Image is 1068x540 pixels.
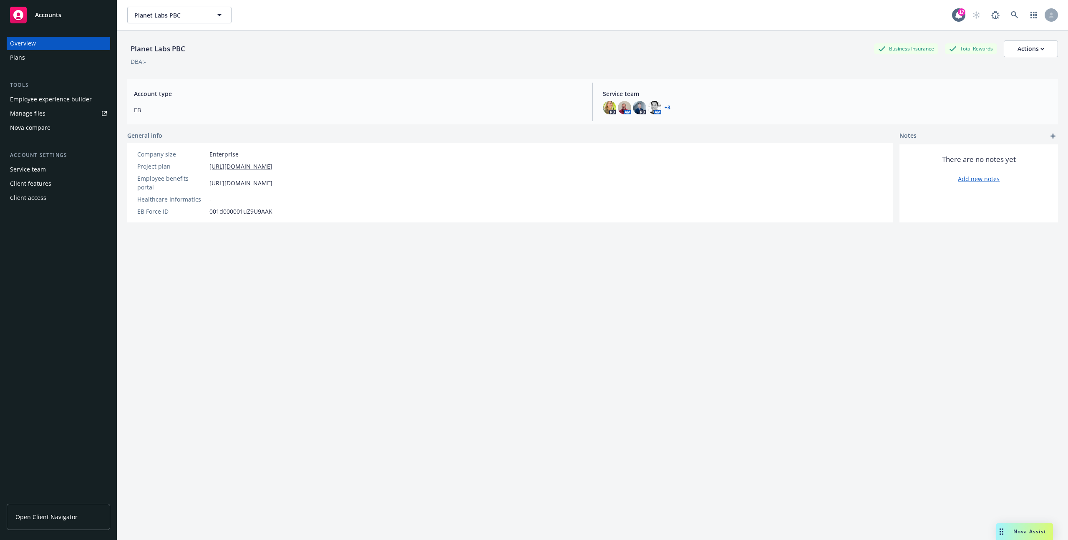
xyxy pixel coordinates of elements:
[1006,7,1023,23] a: Search
[127,7,232,23] button: Planet Labs PBC
[137,174,206,192] div: Employee benefits portal
[10,51,25,64] div: Plans
[7,163,110,176] a: Service team
[996,523,1053,540] button: Nova Assist
[10,107,45,120] div: Manage files
[134,106,582,114] span: EB
[7,151,110,159] div: Account settings
[137,162,206,171] div: Project plan
[7,81,110,89] div: Tools
[603,101,616,114] img: photo
[7,177,110,190] a: Client features
[648,101,661,114] img: photo
[209,179,272,187] a: [URL][DOMAIN_NAME]
[134,89,582,98] span: Account type
[127,131,162,140] span: General info
[35,12,61,18] span: Accounts
[987,7,1004,23] a: Report a Bug
[996,523,1007,540] div: Drag to move
[7,51,110,64] a: Plans
[10,163,46,176] div: Service team
[137,150,206,159] div: Company size
[1004,40,1058,57] button: Actions
[137,195,206,204] div: Healthcare Informatics
[618,101,631,114] img: photo
[127,43,189,54] div: Planet Labs PBC
[10,177,51,190] div: Client features
[958,8,965,16] div: 17
[209,207,272,216] span: 001d000001uZ9U9AAK
[10,93,92,106] div: Employee experience builder
[10,121,50,134] div: Nova compare
[7,107,110,120] a: Manage files
[137,207,206,216] div: EB Force ID
[7,37,110,50] a: Overview
[874,43,938,54] div: Business Insurance
[633,101,646,114] img: photo
[968,7,985,23] a: Start snowing
[7,93,110,106] a: Employee experience builder
[603,89,1051,98] span: Service team
[1018,41,1044,57] div: Actions
[958,174,1000,183] a: Add new notes
[7,191,110,204] a: Client access
[7,121,110,134] a: Nova compare
[899,131,917,141] span: Notes
[942,154,1016,164] span: There are no notes yet
[1048,131,1058,141] a: add
[945,43,997,54] div: Total Rewards
[1025,7,1042,23] a: Switch app
[665,105,670,110] a: +3
[209,195,212,204] span: -
[15,512,78,521] span: Open Client Navigator
[131,57,146,66] div: DBA: -
[10,191,46,204] div: Client access
[1013,528,1046,535] span: Nova Assist
[7,3,110,27] a: Accounts
[10,37,36,50] div: Overview
[209,162,272,171] a: [URL][DOMAIN_NAME]
[209,150,239,159] span: Enterprise
[134,11,207,20] span: Planet Labs PBC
